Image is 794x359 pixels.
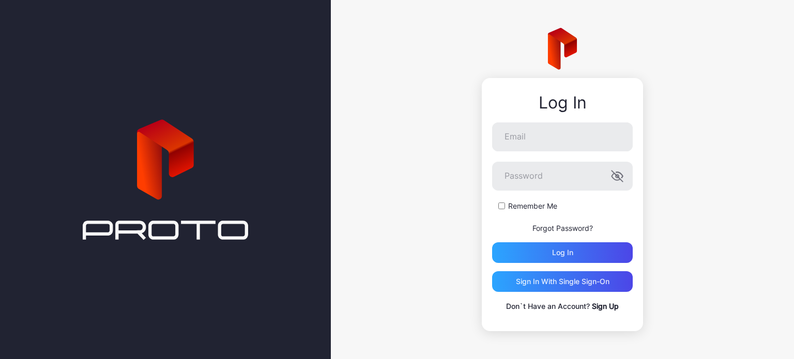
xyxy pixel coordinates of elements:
button: Log in [492,242,633,263]
a: Sign Up [592,302,619,310]
label: Remember Me [508,201,557,211]
div: Log in [552,248,573,257]
a: Forgot Password? [532,224,593,232]
button: Password [611,170,623,182]
div: Sign in With Single Sign-On [516,277,609,286]
div: Log In [492,93,633,112]
button: Sign in With Single Sign-On [492,271,633,292]
p: Don`t Have an Account? [492,300,633,313]
input: Password [492,162,633,191]
input: Email [492,122,633,151]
